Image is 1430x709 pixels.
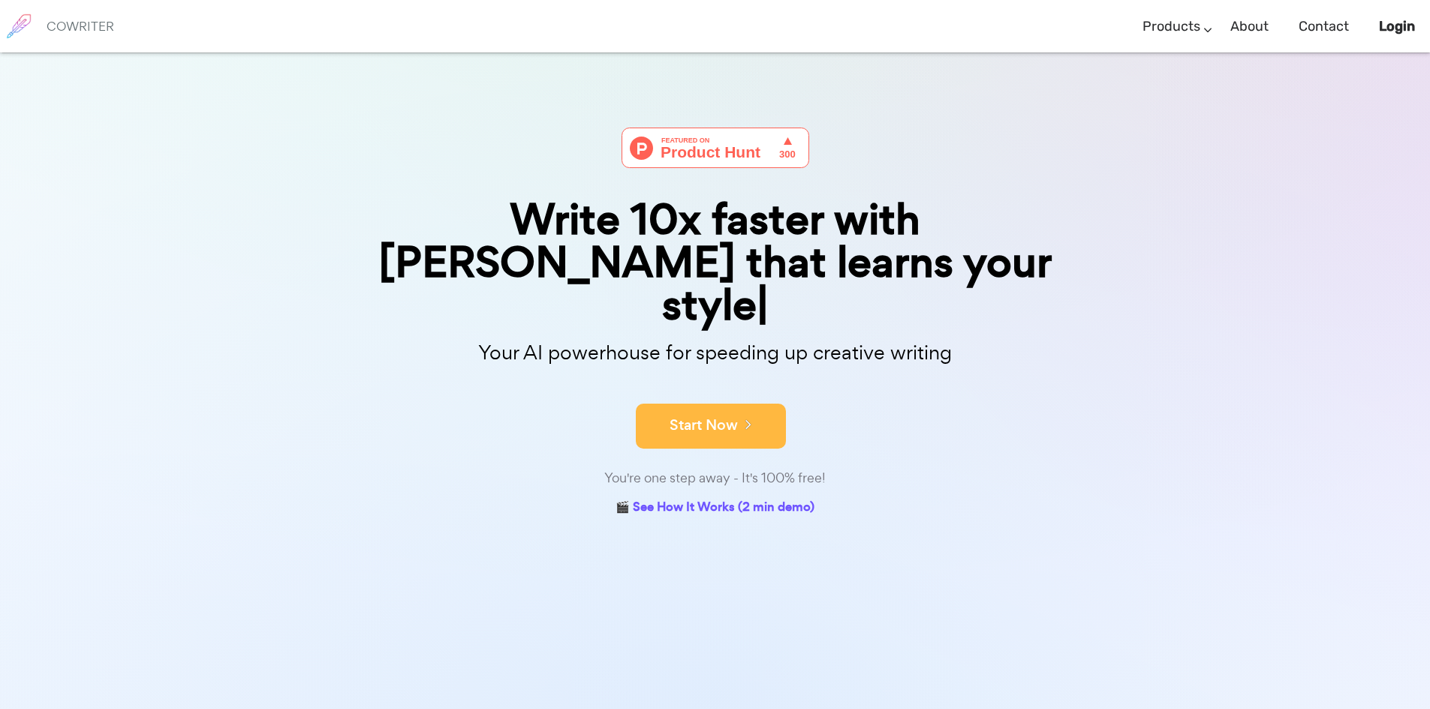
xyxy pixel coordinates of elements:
a: Products [1142,5,1200,49]
a: Login [1379,5,1415,49]
button: Start Now [636,404,786,449]
div: You're one step away - It's 100% free! [340,467,1091,489]
p: Your AI powerhouse for speeding up creative writing [340,337,1091,369]
h6: COWRITER [47,20,114,33]
img: Cowriter - Your AI buddy for speeding up creative writing | Product Hunt [622,128,809,168]
a: Contact [1299,5,1349,49]
a: 🎬 See How It Works (2 min demo) [616,497,814,520]
div: Write 10x faster with [PERSON_NAME] that learns your style [340,198,1091,327]
b: Login [1379,18,1415,35]
a: About [1230,5,1269,49]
